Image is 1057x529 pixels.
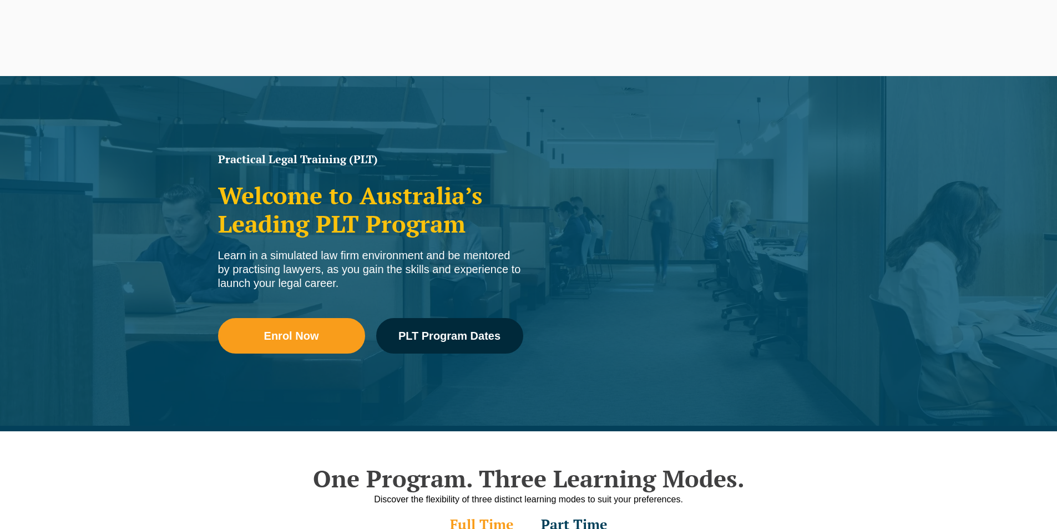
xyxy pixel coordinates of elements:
[218,318,365,354] a: Enrol Now
[398,330,500,341] span: PLT Program Dates
[218,182,523,238] h2: Welcome to Australia’s Leading PLT Program
[213,465,845,492] h2: One Program. Three Learning Modes.
[213,492,845,506] div: Discover the flexibility of three distinct learning modes to suit your preferences.
[376,318,523,354] a: PLT Program Dates
[218,154,523,165] h1: Practical Legal Training (PLT)
[264,330,319,341] span: Enrol Now
[218,249,523,290] div: Learn in a simulated law firm environment and be mentored by practising lawyers, as you gain the ...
